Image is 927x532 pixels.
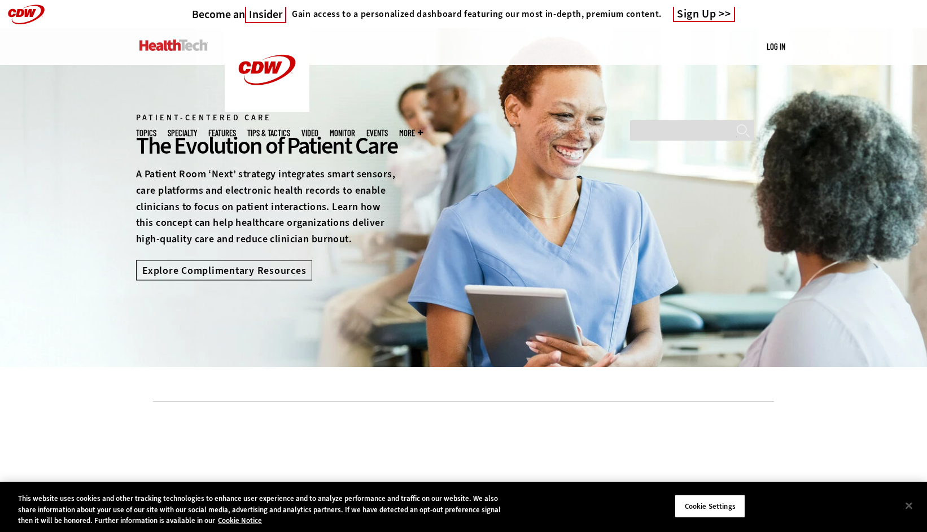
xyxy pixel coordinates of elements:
[218,516,262,525] a: More information about your privacy
[673,7,735,22] a: Sign Up
[208,129,236,137] a: Features
[399,129,423,137] span: More
[675,494,745,518] button: Cookie Settings
[136,130,398,161] div: The Evolution of Patient Care
[767,41,785,51] a: Log in
[245,7,286,23] span: Insider
[192,7,286,21] h3: Become an
[301,129,318,137] a: Video
[258,418,669,469] iframe: advertisement
[330,129,355,137] a: MonITor
[292,8,662,20] h4: Gain access to a personalized dashboard featuring our most in-depth, premium content.
[192,7,286,21] a: Become anInsider
[225,103,309,115] a: CDW
[136,260,312,280] a: Explore Complimentary Resources
[767,41,785,53] div: User menu
[247,129,290,137] a: Tips & Tactics
[366,129,388,137] a: Events
[136,166,398,247] p: A Patient Room ‘Next’ strategy integrates smart sensors, care platforms and electronic health rec...
[897,493,921,518] button: Close
[139,40,208,51] img: Home
[225,28,309,112] img: Home
[286,8,662,20] a: Gain access to a personalized dashboard featuring our most in-depth, premium content.
[136,129,156,137] span: Topics
[18,493,510,526] div: This website uses cookies and other tracking technologies to enhance user experience and to analy...
[168,129,197,137] span: Specialty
